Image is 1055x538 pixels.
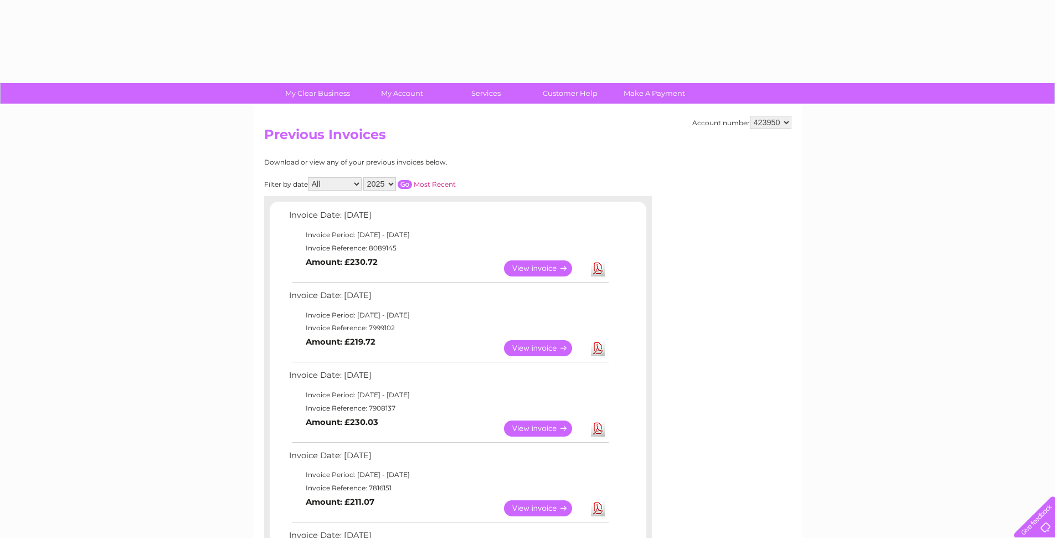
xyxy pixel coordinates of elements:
[286,321,610,335] td: Invoice Reference: 7999102
[264,158,555,166] div: Download or view any of your previous invoices below.
[591,340,605,356] a: Download
[264,177,555,191] div: Filter by date
[504,500,585,516] a: View
[286,242,610,255] td: Invoice Reference: 8089145
[591,260,605,276] a: Download
[692,116,791,129] div: Account number
[286,228,610,242] td: Invoice Period: [DATE] - [DATE]
[440,83,532,104] a: Services
[306,337,375,347] b: Amount: £219.72
[524,83,616,104] a: Customer Help
[286,288,610,309] td: Invoice Date: [DATE]
[414,180,456,188] a: Most Recent
[286,309,610,322] td: Invoice Period: [DATE] - [DATE]
[286,481,610,495] td: Invoice Reference: 7816151
[286,368,610,388] td: Invoice Date: [DATE]
[286,402,610,415] td: Invoice Reference: 7908137
[272,83,363,104] a: My Clear Business
[306,497,374,507] b: Amount: £211.07
[356,83,447,104] a: My Account
[591,421,605,437] a: Download
[306,417,378,427] b: Amount: £230.03
[286,208,610,228] td: Invoice Date: [DATE]
[591,500,605,516] a: Download
[306,257,378,267] b: Amount: £230.72
[286,388,610,402] td: Invoice Period: [DATE] - [DATE]
[264,127,791,148] h2: Previous Invoices
[504,421,585,437] a: View
[609,83,700,104] a: Make A Payment
[504,260,585,276] a: View
[286,468,610,481] td: Invoice Period: [DATE] - [DATE]
[504,340,585,356] a: View
[286,448,610,469] td: Invoice Date: [DATE]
